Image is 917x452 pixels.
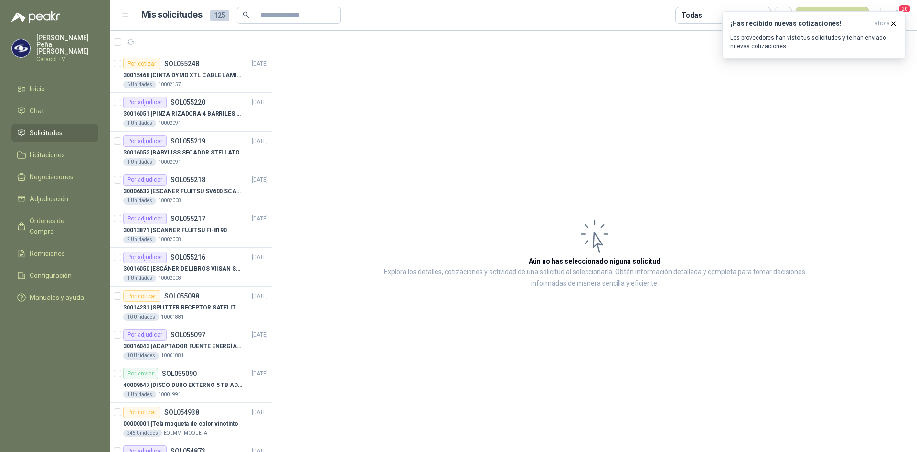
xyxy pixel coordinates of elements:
[171,138,205,144] p: SOL055219
[11,102,98,120] a: Chat
[123,236,156,243] div: 2 Unidades
[141,8,203,22] h1: Mis solicitudes
[158,275,181,282] p: 10002008
[158,158,181,166] p: 10002091
[161,313,184,321] p: 10001881
[722,11,906,59] button: ¡Has recibido nuevas cotizaciones!ahora Los proveedores han visto tus solicitudes y te han enviad...
[36,34,98,55] p: [PERSON_NAME] Peña [PERSON_NAME]
[368,266,821,289] p: Explora los detalles, cotizaciones y actividad de una solicitud al seleccionarla. Obtén informaci...
[171,176,205,183] p: SOL055218
[110,93,272,132] a: Por adjudicarSOL055220[DATE] 30016051 |PINZA RIZADORA 4 BARRILES INTER. SOL-GEL BABYLISS SECADOR ...
[30,150,65,160] span: Licitaciones
[210,10,229,21] span: 125
[123,368,158,379] div: Por enviar
[252,331,268,340] p: [DATE]
[123,407,160,418] div: Por cotizar
[123,430,162,437] div: 245 Unidades
[11,11,60,23] img: Logo peakr
[252,137,268,146] p: [DATE]
[123,275,156,282] div: 1 Unidades
[11,168,98,186] a: Negociaciones
[123,342,242,351] p: 30016043 | ADAPTADOR FUENTE ENERGÍA GENÉRICO 24V 1A
[123,419,238,429] p: 00000001 | Tela moqueta de color vinotinto
[30,248,65,259] span: Remisiones
[123,329,167,341] div: Por adjudicar
[123,352,159,360] div: 10 Unidades
[123,197,156,205] div: 1 Unidades
[874,20,890,28] span: ahora
[11,266,98,285] a: Configuración
[252,59,268,68] p: [DATE]
[123,290,160,302] div: Por cotizar
[123,97,167,108] div: Por adjudicar
[171,99,205,106] p: SOL055220
[252,369,268,378] p: [DATE]
[110,364,272,403] a: Por enviarSOL055090[DATE] 40009647 |DISCO DURO EXTERNO 5 TB ADATA - ANTIGOLPES1 Unidades10001991
[158,236,181,243] p: 10002008
[123,391,156,398] div: 1 Unidades
[898,4,911,13] span: 20
[30,216,89,237] span: Órdenes de Compra
[123,187,242,196] p: 30006632 | ESCANER FUJITSU SV600 SCANSNAP
[252,408,268,417] p: [DATE]
[252,98,268,107] p: [DATE]
[110,403,272,441] a: Por cotizarSOL054938[DATE] 00000001 |Tela moqueta de color vinotinto245 UnidadesEQLMM_MOQUETA
[123,81,156,88] div: 6 Unidades
[171,254,205,261] p: SOL055216
[252,176,268,185] p: [DATE]
[171,331,205,338] p: SOL055097
[682,10,702,21] div: Todas
[123,213,167,224] div: Por adjudicar
[252,253,268,262] p: [DATE]
[110,248,272,287] a: Por adjudicarSOL055216[DATE] 30016050 |ESCÁNER DE LIBROS VIISAN S211 Unidades10002008
[12,39,30,57] img: Company Logo
[158,120,181,127] p: 10002091
[30,128,63,138] span: Solicitudes
[243,11,249,18] span: search
[158,81,181,88] p: 10002157
[123,381,242,390] p: 40009647 | DISCO DURO EXTERNO 5 TB ADATA - ANTIGOLPES
[123,135,167,147] div: Por adjudicar
[30,84,45,94] span: Inicio
[30,270,72,281] span: Configuración
[123,58,160,69] div: Por cotizar
[730,33,897,51] p: Los proveedores han visto tus solicitudes y te han enviado nuevas cotizaciones.
[888,7,906,24] button: 20
[110,209,272,248] a: Por adjudicarSOL055217[DATE] 30013871 |SCANNER FUJITSU FI-81902 Unidades10002008
[110,170,272,209] a: Por adjudicarSOL055218[DATE] 30006632 |ESCANER FUJITSU SV600 SCANSNAP1 Unidades10002008
[123,120,156,127] div: 1 Unidades
[123,174,167,186] div: Por adjudicar
[30,106,44,116] span: Chat
[123,158,156,166] div: 1 Unidades
[11,244,98,263] a: Remisiones
[171,215,205,222] p: SOL055217
[110,325,272,364] a: Por adjudicarSOL055097[DATE] 30016043 |ADAPTADOR FUENTE ENERGÍA GENÉRICO 24V 1A10 Unidades10001881
[158,391,181,398] p: 10001991
[123,226,227,235] p: 30013871 | SCANNER FUJITSU FI-8190
[30,172,74,182] span: Negociaciones
[123,71,242,80] p: 30015468 | CINTA DYMO XTL CABLE LAMIN 38X21MMBLANCO
[30,194,68,204] span: Adjudicación
[11,288,98,307] a: Manuales y ayuda
[164,60,199,67] p: SOL055248
[161,352,184,360] p: 10001881
[11,190,98,208] a: Adjudicación
[123,313,159,321] div: 10 Unidades
[11,80,98,98] a: Inicio
[36,56,98,62] p: Caracol TV
[123,110,242,119] p: 30016051 | PINZA RIZADORA 4 BARRILES INTER. SOL-GEL BABYLISS SECADOR STELLATO
[158,197,181,205] p: 10002008
[252,214,268,223] p: [DATE]
[30,292,84,303] span: Manuales y ayuda
[252,292,268,301] p: [DATE]
[529,256,661,266] h3: Aún no has seleccionado niguna solicitud
[123,265,242,274] p: 30016050 | ESCÁNER DE LIBROS VIISAN S21
[162,370,197,377] p: SOL055090
[730,20,871,28] h3: ¡Has recibido nuevas cotizaciones!
[123,148,240,157] p: 30016052 | BABYLISS SECADOR STELLATO
[164,409,199,416] p: SOL054938
[110,287,272,325] a: Por cotizarSOL055098[DATE] 30014231 |SPLITTER RECEPTOR SATELITAL 2SAL GT-SP2110 Unidades10001881
[11,124,98,142] a: Solicitudes
[123,303,242,312] p: 30014231 | SPLITTER RECEPTOR SATELITAL 2SAL GT-SP21
[11,146,98,164] a: Licitaciones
